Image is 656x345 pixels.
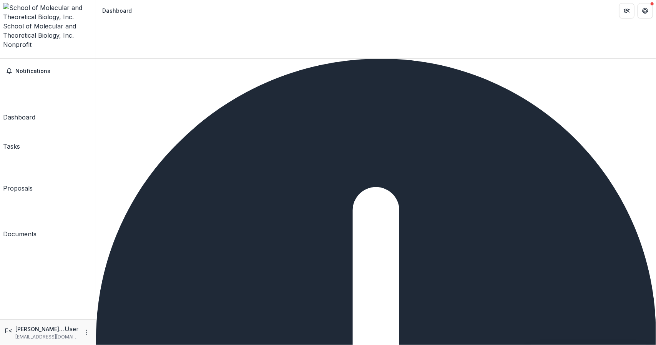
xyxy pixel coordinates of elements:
[5,326,12,335] div: Fyodor Kondrashov <fyodor.kondrashov@molbioschool.org>
[82,328,91,337] button: More
[15,68,90,75] span: Notifications
[638,3,653,18] button: Get Help
[3,80,35,122] a: Dashboard
[15,325,65,333] p: [PERSON_NAME] <[EMAIL_ADDRESS][DOMAIN_NAME]>
[65,324,79,333] p: User
[619,3,634,18] button: Partners
[3,113,35,122] div: Dashboard
[3,41,32,48] span: Nonprofit
[3,22,93,40] div: School of Molecular and Theoretical Biology, Inc.
[3,3,93,22] img: School of Molecular and Theoretical Biology, Inc.
[3,184,33,193] div: Proposals
[3,125,20,151] a: Tasks
[3,65,93,77] button: Notifications
[102,7,132,15] div: Dashboard
[3,142,20,151] div: Tasks
[3,196,37,239] a: Documents
[15,333,79,340] p: [EMAIL_ADDRESS][DOMAIN_NAME]
[3,154,33,193] a: Proposals
[3,229,37,239] div: Documents
[99,5,135,16] nav: breadcrumb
